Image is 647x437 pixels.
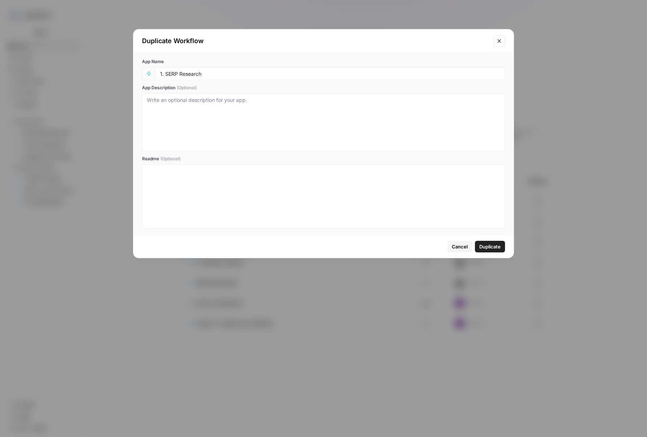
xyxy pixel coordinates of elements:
[160,156,180,162] span: (Optional)
[452,243,468,250] span: Cancel
[493,35,505,47] button: Close modal
[479,243,501,250] span: Duplicate
[160,70,500,77] input: Untitled
[142,58,505,65] label: App Name
[447,241,472,252] button: Cancel
[142,36,489,46] div: Duplicate Workflow
[142,156,505,162] label: Readme
[177,84,197,91] span: (Optional)
[475,241,505,252] button: Duplicate
[142,84,505,91] label: App Description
